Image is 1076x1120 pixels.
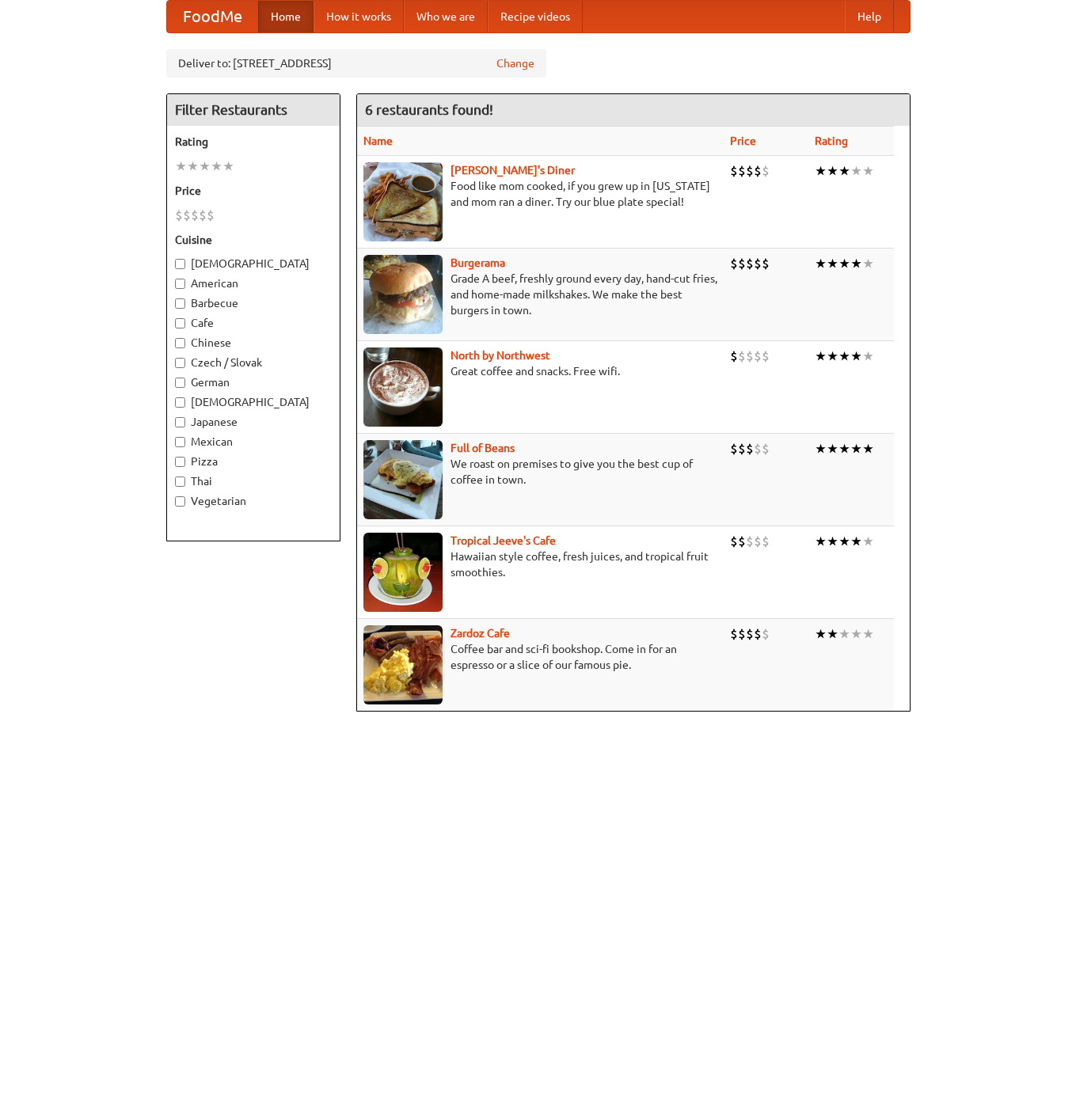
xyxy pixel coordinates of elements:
[815,440,827,457] li: ★
[363,271,717,318] p: Grade A beef, freshly ground every day, hand-cut fries, and home-made milkshakes. We make the bes...
[363,456,717,488] p: We roast on premises to give you the best cup of coffee in town.
[845,1,894,32] a: Help
[175,473,332,489] label: Thai
[754,440,762,457] li: $
[175,454,332,469] label: Pizza
[754,533,762,550] li: $
[850,625,862,643] li: ★
[827,440,838,457] li: ★
[175,457,185,467] input: Pizza
[166,49,546,78] div: Deliver to: [STREET_ADDRESS]
[199,158,211,175] li: ★
[258,1,314,32] a: Home
[451,256,505,269] a: Burgerama
[738,625,746,643] li: $
[862,255,874,272] li: ★
[754,625,762,643] li: $
[754,347,762,365] li: $
[363,178,717,210] p: Food like mom cooked, if you grew up in [US_STATE] and mom ran a diner. Try our blue plate special!
[488,1,583,32] a: Recipe videos
[175,437,185,447] input: Mexican
[363,625,443,704] img: zardoz.jpg
[827,625,838,643] li: ★
[838,255,850,272] li: ★
[730,135,756,147] a: Price
[191,207,199,224] li: $
[762,440,770,457] li: $
[746,162,754,180] li: $
[175,476,185,487] input: Thai
[222,158,234,175] li: ★
[730,440,738,457] li: $
[762,625,770,643] li: $
[738,347,746,365] li: $
[175,338,185,348] input: Chinese
[762,533,770,550] li: $
[730,625,738,643] li: $
[167,94,340,126] h4: Filter Restaurants
[175,279,185,289] input: American
[746,440,754,457] li: $
[451,534,556,547] a: Tropical Jeeve's Cafe
[815,533,827,550] li: ★
[838,533,850,550] li: ★
[363,347,443,427] img: north.jpg
[838,162,850,180] li: ★
[451,349,550,362] a: North by Northwest
[363,363,717,379] p: Great coffee and snacks. Free wifi.
[827,162,838,180] li: ★
[838,347,850,365] li: ★
[175,298,185,309] input: Barbecue
[746,255,754,272] li: $
[815,255,827,272] li: ★
[175,355,332,370] label: Czech / Slovak
[451,627,510,640] a: Zardoz Cafe
[175,378,185,388] input: German
[175,417,185,427] input: Japanese
[175,259,185,269] input: [DEMOGRAPHIC_DATA]
[175,496,185,507] input: Vegetarian
[175,315,332,331] label: Cafe
[827,255,838,272] li: ★
[175,295,332,311] label: Barbecue
[838,440,850,457] li: ★
[762,255,770,272] li: $
[754,255,762,272] li: $
[175,394,332,410] label: [DEMOGRAPHIC_DATA]
[850,347,862,365] li: ★
[175,256,332,271] label: [DEMOGRAPHIC_DATA]
[175,275,332,291] label: American
[404,1,488,32] a: Who we are
[183,207,191,224] li: $
[451,442,515,454] a: Full of Beans
[738,533,746,550] li: $
[815,625,827,643] li: ★
[815,347,827,365] li: ★
[862,625,874,643] li: ★
[175,134,332,150] h5: Rating
[363,255,443,334] img: burgerama.jpg
[175,207,183,224] li: $
[754,162,762,180] li: $
[199,207,207,224] li: $
[175,414,332,430] label: Japanese
[730,255,738,272] li: $
[746,625,754,643] li: $
[496,55,534,71] a: Change
[746,533,754,550] li: $
[175,374,332,390] label: German
[211,158,222,175] li: ★
[738,162,746,180] li: $
[451,164,575,177] a: [PERSON_NAME]'s Diner
[862,533,874,550] li: ★
[175,183,332,199] h5: Price
[738,255,746,272] li: $
[365,102,493,117] ng-pluralize: 6 restaurants found!
[827,533,838,550] li: ★
[187,158,199,175] li: ★
[762,162,770,180] li: $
